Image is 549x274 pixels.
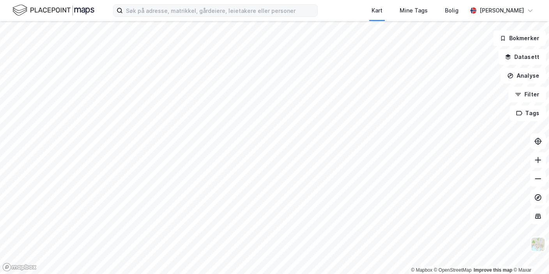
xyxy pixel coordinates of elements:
button: Bokmerker [493,30,546,46]
iframe: Chat Widget [510,237,549,274]
div: Bolig [445,6,459,15]
input: Søk på adresse, matrikkel, gårdeiere, leietakere eller personer [123,5,317,16]
button: Analyse [501,68,546,84]
a: OpenStreetMap [434,267,472,273]
div: Kontrollprogram for chat [510,237,549,274]
button: Datasett [498,49,546,65]
a: Improve this map [474,267,512,273]
div: Mine Tags [400,6,428,15]
img: logo.f888ab2527a4732fd821a326f86c7f29.svg [12,4,94,17]
a: Mapbox homepage [2,263,37,272]
div: [PERSON_NAME] [480,6,524,15]
a: Mapbox [411,267,432,273]
button: Filter [508,87,546,102]
button: Tags [510,105,546,121]
div: Kart [372,6,383,15]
